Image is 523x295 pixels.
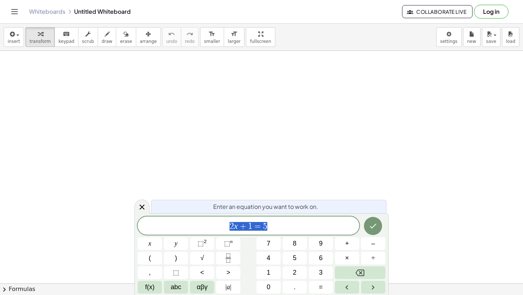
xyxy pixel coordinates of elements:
[256,237,281,250] button: 7
[149,268,151,278] span: ,
[8,39,20,44] span: insert
[162,27,181,47] button: undoundo
[216,266,240,279] button: Greater than
[361,237,385,250] button: Minus
[228,39,240,44] span: larger
[204,239,207,244] sup: 2
[309,237,333,250] button: 9
[116,27,136,47] button: erase
[200,27,224,47] button: format_sizesmaller
[216,237,240,250] button: Superscript
[200,253,204,263] span: √
[82,39,94,44] span: scrub
[9,6,20,17] button: Toggle navigation
[335,237,359,250] button: Plus
[267,253,270,263] span: 4
[335,266,385,279] button: Backspace
[231,30,238,39] i: format_size
[345,253,349,263] span: ×
[361,281,385,294] button: Right arrow
[136,27,161,47] button: arrange
[185,39,195,44] span: redo
[4,27,24,47] button: insert
[283,266,307,279] button: 2
[283,252,307,264] button: 5
[267,239,270,248] span: 7
[309,252,333,264] button: 6
[190,237,214,250] button: Squared
[175,239,178,248] span: y
[58,39,74,44] span: keypad
[63,30,70,39] i: keyboard
[436,27,462,47] button: settings
[463,27,481,47] button: new
[252,222,263,231] span: =
[361,252,385,264] button: Divide
[138,237,162,250] button: x
[216,252,240,264] button: Fraction
[120,39,132,44] span: erase
[226,268,230,278] span: >
[138,252,162,264] button: (
[293,239,296,248] span: 8
[486,39,496,44] span: save
[309,266,333,279] button: 3
[164,281,188,294] button: Alphabet
[256,252,281,264] button: 4
[226,283,227,291] span: |
[238,222,248,231] span: +
[319,253,323,263] span: 6
[166,39,177,44] span: undo
[250,39,271,44] span: fullscreen
[230,222,234,231] span: 2
[186,30,193,39] i: redo
[440,39,458,44] span: settings
[293,268,296,278] span: 2
[29,8,65,15] a: Whiteboards
[309,281,333,294] button: Equals
[190,266,214,279] button: Less than
[482,27,500,47] button: save
[402,5,473,18] button: Collaborate Live
[319,282,323,292] span: =
[213,202,318,211] span: Enter an equation you want to work on.
[319,268,323,278] span: 3
[171,282,181,292] span: abc
[29,39,51,44] span: transform
[263,222,267,231] span: 5
[345,239,349,248] span: +
[198,240,204,247] span: ⬚
[138,281,162,294] button: Functions
[164,237,188,250] button: y
[164,252,188,264] button: )
[371,239,375,248] span: –
[149,239,151,248] span: x
[335,252,359,264] button: Times
[224,27,244,47] button: format_sizelarger
[408,8,466,15] span: Collaborate Live
[335,281,359,294] button: Left arrow
[230,239,233,244] sup: n
[102,39,113,44] span: draw
[181,27,199,47] button: redoredo
[256,266,281,279] button: 1
[149,253,151,263] span: (
[226,282,231,292] span: a
[267,282,270,292] span: 0
[190,281,214,294] button: Greek alphabet
[78,27,98,47] button: scrub
[98,27,117,47] button: draw
[474,5,508,19] button: Log in
[54,27,78,47] button: keyboardkeypad
[293,253,296,263] span: 5
[230,283,231,291] span: |
[234,221,238,231] var: x
[25,27,55,47] button: transform
[204,39,220,44] span: smaller
[145,282,155,292] span: f(x)
[173,268,179,278] span: ⬚
[168,30,175,39] i: undo
[256,281,281,294] button: 0
[267,268,270,278] span: 1
[208,30,215,39] i: format_size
